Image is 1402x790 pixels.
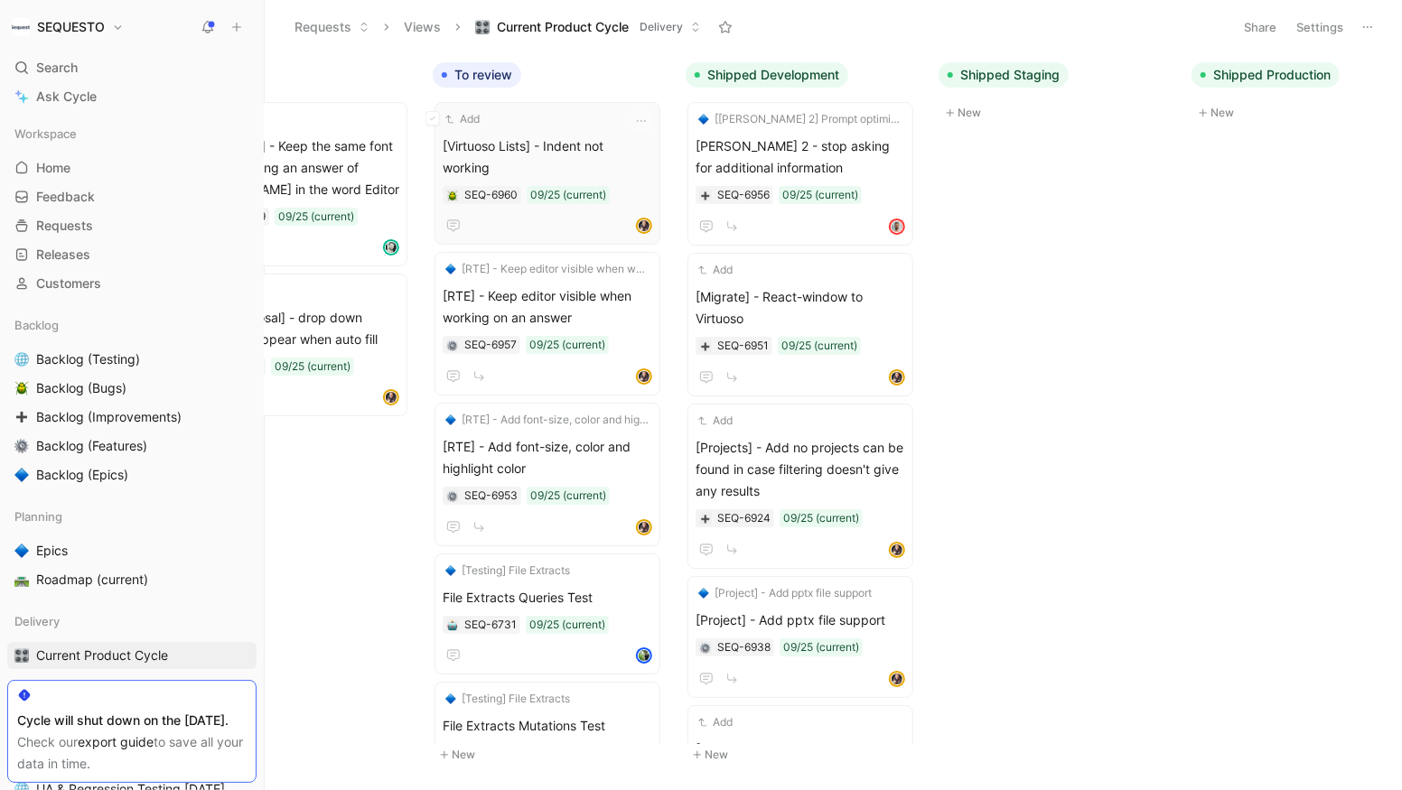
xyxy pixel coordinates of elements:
div: SEQ-6951 [717,337,769,355]
a: Home [7,154,257,181]
img: SEQUESTO [12,18,30,36]
img: 🔷 [698,114,709,125]
button: ⚙️ [699,641,712,654]
button: ⚙️ [11,435,33,457]
img: avatar [638,219,650,232]
span: Backlog (Bugs) [36,379,126,397]
button: 🔷[Testing] File Extracts [443,562,573,580]
div: Cycle will shut down on the [DATE]. [17,710,247,731]
span: Shipped Staging [960,66,1060,84]
span: [RTE] - Keep editor visible when working on an answer [443,285,652,329]
a: 🔷[Testing] File ExtractsFile Extracts Queries Test09/25 (current)avatar [435,553,660,674]
div: Planning [7,503,257,530]
a: Ask Cycle [7,83,257,110]
button: Views [396,14,449,41]
a: Releases [7,241,257,268]
button: ➕ [699,189,712,201]
div: 09/25 (current) [529,336,605,354]
button: Shipped Development [686,62,848,88]
button: Shipped Staging [939,62,1069,88]
span: Delivery [640,18,683,36]
span: Backlog (Features) [36,437,147,455]
button: ⚙️ [446,489,459,502]
div: SEQ-6938 [717,638,771,656]
button: Add [696,713,735,731]
img: avatar [385,241,397,254]
a: [Only Office] - Keep the same font when dropping an answer of [PERSON_NAME] in the word Editor09/... [182,102,407,266]
a: 🛣️Roadmap (current) [7,566,257,593]
button: Add [696,261,735,279]
button: Add [696,412,735,430]
span: [RTE] - Add font-size, color and highlight color [443,436,652,479]
button: 🔷 [11,464,33,486]
img: ➕ [700,514,711,525]
div: Shipped DevelopmentNew [678,54,931,775]
span: Planning [14,507,62,525]
button: 🔷[Project] - Add pptx file support [696,584,874,602]
button: New [939,102,1177,124]
img: avatar [638,521,650,534]
button: 🛣️ [11,569,33,590]
div: 09/25 (current) [783,638,859,656]
img: 🪲 [447,191,458,201]
span: [Only Office] - Keep the same font when dropping an answer of [PERSON_NAME] in the word Editor [190,135,399,200]
div: 09/25 (current) [275,358,350,376]
a: export guide [78,734,154,749]
a: Customers [7,270,257,297]
div: 09/25 (current) [783,509,859,527]
img: ⚙️ [447,340,458,351]
a: 🔷[Project] - Add pptx file support[Project] - Add pptx file support09/25 (current)avatar [687,576,913,698]
span: [Virtuoso Lists] - Indent not working [443,135,652,179]
span: Backlog (Epics) [36,466,128,484]
button: Shipped Production [1192,62,1340,88]
span: [Testing] File Extracts [462,562,570,580]
span: Roadmap (current) [36,571,148,589]
img: 🔷 [445,264,456,274]
span: [Project] - Add pptx file support [715,584,872,602]
span: To review [454,66,512,84]
a: 🔷[RTE] - Keep editor visible when working on an answer[RTE] - Keep editor visible when working on... [435,252,660,395]
span: Workspace [14,125,77,143]
img: 🎛️ [14,648,29,663]
button: 🪲 [446,189,459,201]
span: Backlog [14,316,59,334]
button: Add [443,110,482,128]
span: Feedback [36,188,95,206]
img: 🔷 [445,693,456,704]
a: 🪲Backlog (Bugs) [7,375,257,402]
img: 🎛️ [475,20,490,34]
img: 🤖 [447,620,458,631]
img: ⚙️ [700,643,711,654]
a: Requests [7,212,257,239]
button: 🪲 [11,377,33,399]
button: 🤖 [446,618,459,631]
div: Search [7,54,257,81]
a: 🔷Epics [7,537,257,564]
button: New [180,423,418,444]
div: SEQ-6953 [464,487,518,505]
button: ➕ [11,406,33,428]
button: To review [433,62,521,88]
span: Requests [36,217,93,235]
img: ➕ [700,341,711,352]
span: Current Product Cycle [497,18,629,36]
span: Ask Cycle [36,86,97,107]
div: SEQ-6731 [464,616,517,634]
div: Backlog🌐Backlog (Testing)🪲Backlog (Bugs)➕Backlog (Improvements)⚙️Backlog (Features)🔷Backlog (Epics) [7,311,257,488]
span: Delivery [14,612,60,630]
div: ➕ [699,339,712,352]
img: avatar [638,370,650,383]
span: Backlog (Improvements) [36,408,182,426]
div: 09/25 (current) [278,208,354,226]
h1: SEQUESTO [37,19,105,35]
img: 🛣️ [14,572,29,587]
button: ⚙️ [446,339,459,351]
span: Home [36,159,70,177]
a: Add[Projects] - Add no projects can be found in case filtering doesn't give any results09/25 (cur... [687,404,913,569]
img: ➕ [700,191,711,201]
button: Share [1236,14,1285,40]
